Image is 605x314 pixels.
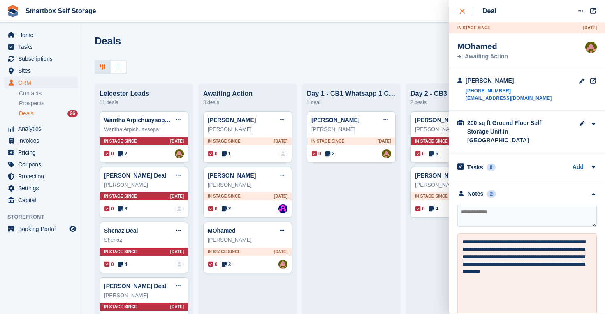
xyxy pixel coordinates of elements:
img: deal-assignee-blank [175,204,184,213]
a: menu [4,171,78,182]
span: [DATE] [170,138,184,144]
div: [PERSON_NAME] [466,76,552,85]
a: Alex Selenitsas [278,260,287,269]
span: 2 [118,150,127,157]
a: menu [4,147,78,158]
span: In stage since [415,138,448,144]
span: In stage since [104,138,137,144]
div: [PERSON_NAME] [208,236,287,244]
span: 0 [104,150,114,157]
a: [EMAIL_ADDRESS][DOMAIN_NAME] [466,95,552,102]
a: menu [4,223,78,235]
span: In stage since [208,193,241,199]
span: In stage since [104,249,137,255]
div: [PERSON_NAME] [208,181,287,189]
span: 0 [104,205,114,212]
span: 0 [208,261,218,268]
span: In stage since [104,193,137,199]
img: deal-assignee-blank [175,260,184,269]
span: [DATE] [170,193,184,199]
div: Awaiting Action [203,90,292,97]
div: [PERSON_NAME] [104,291,184,300]
h1: Deals [95,35,121,46]
a: [PERSON_NAME] Deal [104,172,166,179]
img: deal-assignee-blank [278,149,287,158]
div: [PERSON_NAME] [415,125,495,134]
a: menu [4,29,78,41]
span: 1 [222,150,231,157]
span: Settings [18,182,67,194]
div: Day 2 - CB3 WA/Email 1 [410,90,499,97]
a: menu [4,53,78,65]
a: Prospects [19,99,78,108]
div: [PERSON_NAME] [104,181,184,189]
span: Deals [19,110,34,118]
span: [DATE] [378,138,391,144]
div: Leicester Leads [100,90,188,97]
a: Add [573,163,584,172]
span: 3 [118,205,127,212]
a: Waritha Arpichuaysopa Deal [104,117,182,123]
h2: Tasks [467,164,483,171]
a: menu [4,41,78,53]
a: Contacts [19,90,78,97]
div: 3 deals [203,97,292,107]
span: [DATE] [274,193,287,199]
a: [PERSON_NAME] Deal [104,283,166,289]
a: menu [4,65,78,76]
a: [PERSON_NAME] [208,172,256,179]
span: [DATE] [274,138,287,144]
div: [PERSON_NAME] [208,125,287,134]
a: [PERSON_NAME] [415,172,463,179]
a: Preview store [68,224,78,234]
span: 2 [325,150,335,157]
span: 0 [104,261,114,268]
div: Awaiting Action [457,54,508,60]
span: [DATE] [274,249,287,255]
span: In stage since [208,138,241,144]
span: Analytics [18,123,67,134]
div: [PERSON_NAME] [415,181,495,189]
a: Deals 26 [19,109,78,118]
img: Sam Austin [278,204,287,213]
div: MOhamed [457,42,508,51]
img: Alex Selenitsas [585,42,597,53]
span: In stage since [104,304,137,310]
span: In stage since [311,138,344,144]
img: Alex Selenitsas [175,149,184,158]
span: 0 [312,150,321,157]
div: 2 deals [410,97,499,107]
div: 0 [487,164,496,171]
a: Shenaz Deal [104,227,138,234]
span: 2 [222,205,231,212]
img: Alex Selenitsas [382,149,391,158]
div: 11 deals [100,97,188,107]
span: Sites [18,65,67,76]
a: [PERSON_NAME] [311,117,359,123]
a: menu [4,77,78,88]
div: Shenaz [104,236,184,244]
span: In stage since [415,193,448,199]
span: 4 [118,261,127,268]
span: Invoices [18,135,67,146]
span: Prospects [19,99,44,107]
div: 26 [67,110,78,117]
span: Protection [18,171,67,182]
a: MOhamed [208,227,236,234]
span: In stage since [208,249,241,255]
div: 200 sq ft Ground Floor Self Storage Unit in [GEOGRAPHIC_DATA] [467,119,549,145]
span: Booking Portal [18,223,67,235]
span: Pricing [18,147,67,158]
span: Coupons [18,159,67,170]
span: Tasks [18,41,67,53]
span: 2 [222,261,231,268]
span: CRM [18,77,67,88]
